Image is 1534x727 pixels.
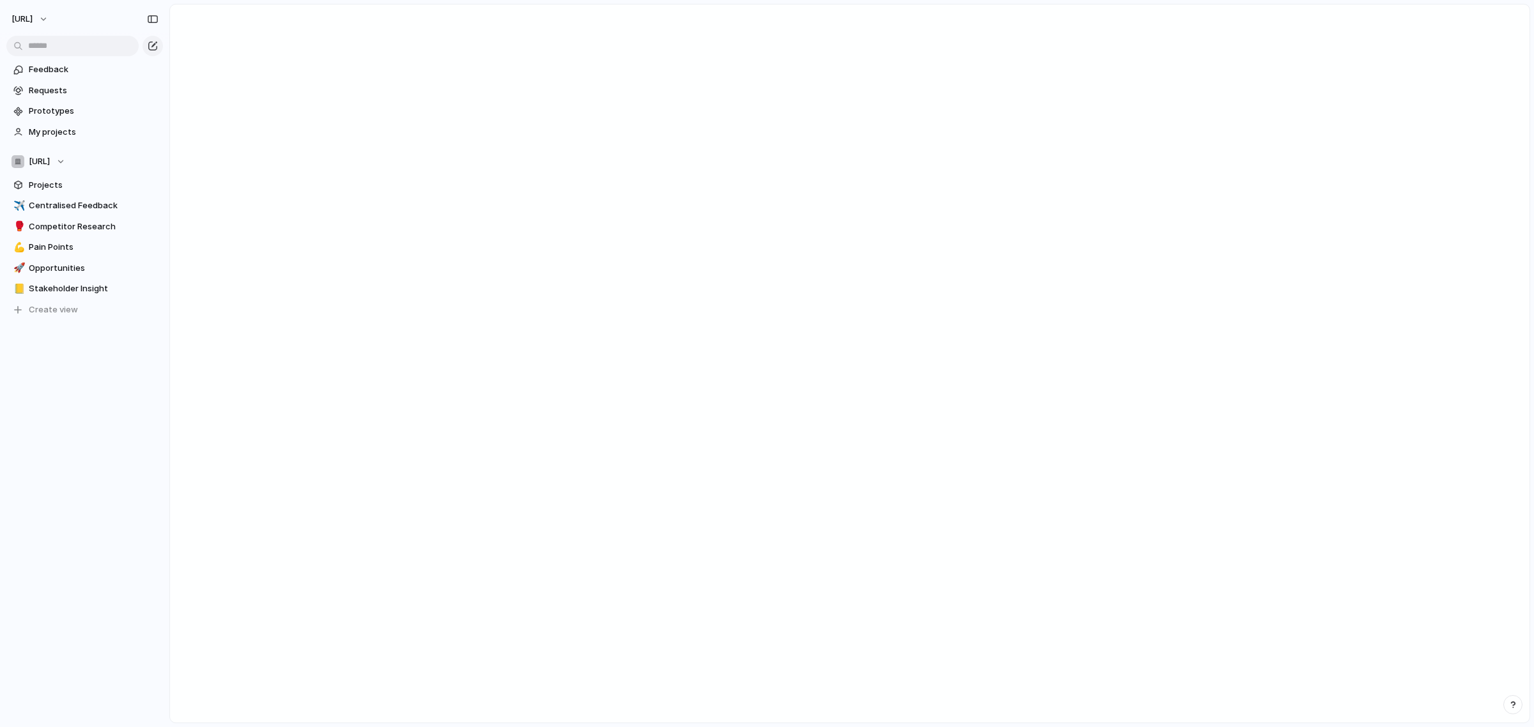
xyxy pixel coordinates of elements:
[29,282,159,295] span: Stakeholder Insight
[6,279,163,298] a: 📒Stakeholder Insight
[29,155,50,168] span: [URL]
[6,9,55,29] button: [URL]
[6,300,163,319] button: Create view
[6,259,163,278] a: 🚀Opportunities
[6,238,163,257] a: 💪Pain Points
[29,63,159,76] span: Feedback
[13,282,22,296] div: 📒
[6,176,163,195] a: Projects
[6,217,163,236] a: 🥊Competitor Research
[29,199,159,212] span: Centralised Feedback
[29,220,159,233] span: Competitor Research
[12,262,24,275] button: 🚀
[12,282,24,295] button: 📒
[6,102,163,121] a: Prototypes
[29,105,159,118] span: Prototypes
[29,241,159,254] span: Pain Points
[13,199,22,213] div: ✈️
[12,241,24,254] button: 💪
[29,84,159,97] span: Requests
[29,262,159,275] span: Opportunities
[6,123,163,142] a: My projects
[12,13,33,26] span: [URL]
[29,179,159,192] span: Projects
[13,261,22,275] div: 🚀
[29,126,159,139] span: My projects
[12,199,24,212] button: ✈️
[12,220,24,233] button: 🥊
[13,240,22,255] div: 💪
[6,60,163,79] a: Feedback
[29,303,78,316] span: Create view
[13,219,22,234] div: 🥊
[6,81,163,100] a: Requests
[6,196,163,215] a: ✈️Centralised Feedback
[6,152,163,171] button: [URL]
